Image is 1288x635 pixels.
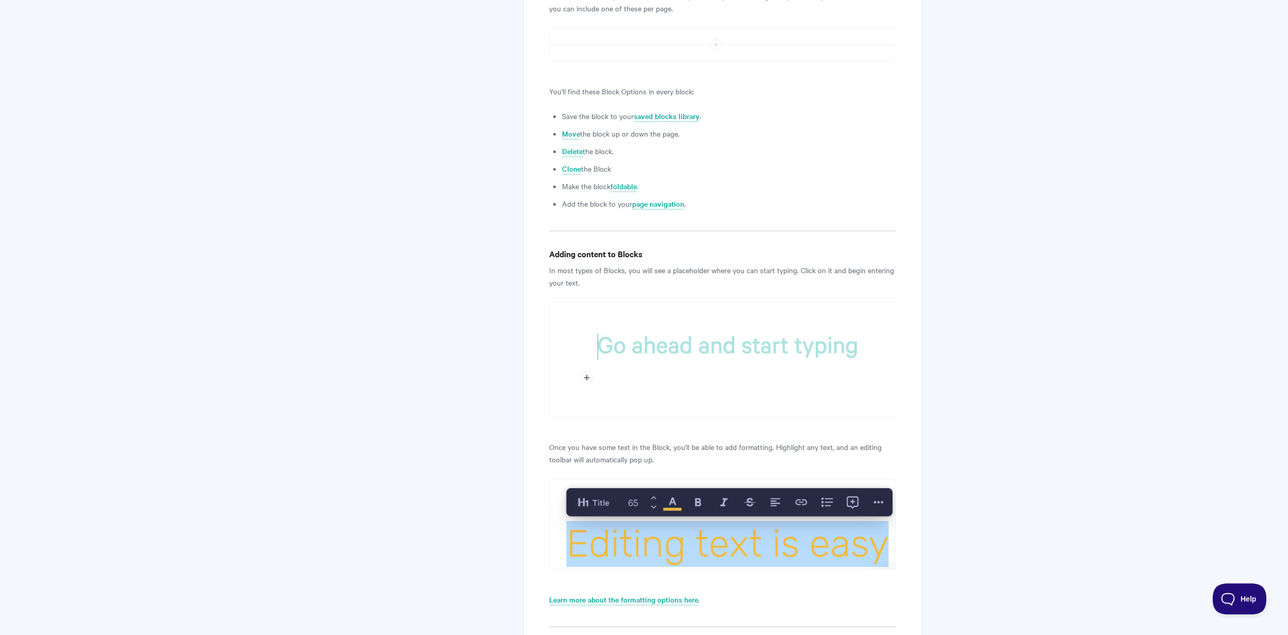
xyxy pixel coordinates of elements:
[549,594,698,606] a: Learn more about the formatting options here
[562,197,896,210] li: Add the block to your .
[562,110,896,122] li: Save the block to your .
[1213,583,1267,614] iframe: Toggle Customer Support
[549,441,896,465] p: Once you have some text in the Block, you'll be able to add formatting. Highlight any text, and a...
[562,145,896,157] li: the block.
[562,163,581,175] a: Clone
[562,127,896,140] li: the block up or down the page.
[634,111,700,122] a: saved blocks library
[549,85,896,97] p: You'll find these Block Options in every block:
[549,264,896,289] p: In most types of Blocks, you will see a placeholder where you can start typing. Click on it and b...
[549,593,896,606] p: .
[562,180,896,192] li: Make the block .
[549,247,896,260] h4: Adding content to Blocks
[610,181,637,192] a: foldable
[562,162,896,175] li: the Block
[549,479,896,570] img: file-V6bKnOzqcn.png
[562,146,583,157] a: Delete
[632,198,684,210] a: page navigation
[562,128,580,140] a: Move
